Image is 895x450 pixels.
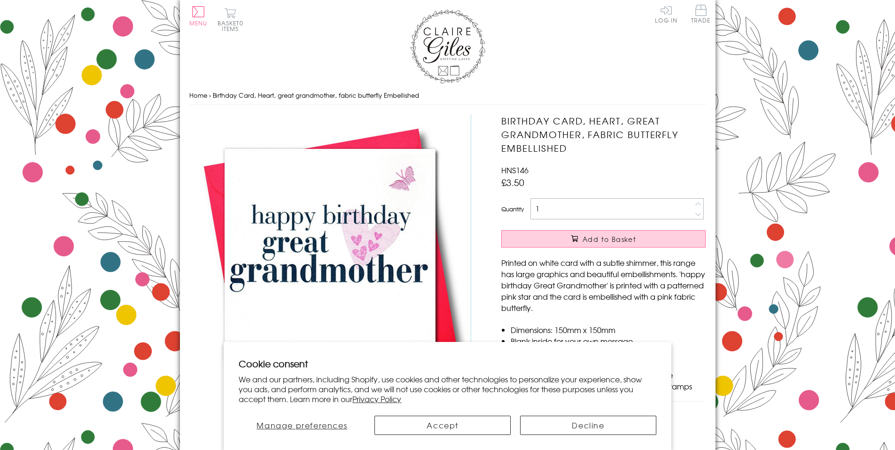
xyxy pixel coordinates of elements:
span: › [209,91,211,100]
span: 0 items [222,19,243,33]
p: We and our partners, including Shopify, use cookies and other technologies to personalize your ex... [239,374,656,403]
button: Manage preferences [239,416,365,435]
img: Birthday Card, Heart, great grandmother, fabric butterfly Embellished [189,114,471,396]
button: Add to Basket [501,230,706,248]
h2: Cookie consent [239,357,656,370]
span: Birthday Card, Heart, great grandmother, fabric butterfly Embellished [213,91,419,100]
a: Log In [655,5,677,23]
button: Menu [189,6,208,26]
p: Printed on white card with a subtle shimmer, this range has large graphics and beautiful embellis... [501,257,706,313]
span: £3.50 [501,176,524,189]
nav: breadcrumbs [189,86,706,105]
span: Manage preferences [257,419,347,431]
span: Menu [189,19,208,27]
label: Quantity [501,205,524,213]
a: Trade [691,5,711,25]
button: Basket0 items [218,8,243,31]
h1: Birthday Card, Heart, great grandmother, fabric butterfly Embellished [501,114,706,155]
span: Trade [691,5,711,23]
li: Blank inside for your own message [511,335,706,347]
button: Accept [374,416,511,435]
a: Home [189,91,207,100]
span: HNS146 [501,164,529,176]
li: Dimensions: 150mm x 150mm [511,324,706,335]
button: Decline [520,416,656,435]
img: Claire Giles Greetings Cards [410,9,485,84]
a: Privacy Policy [352,393,401,404]
span: Add to Basket [583,234,636,244]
